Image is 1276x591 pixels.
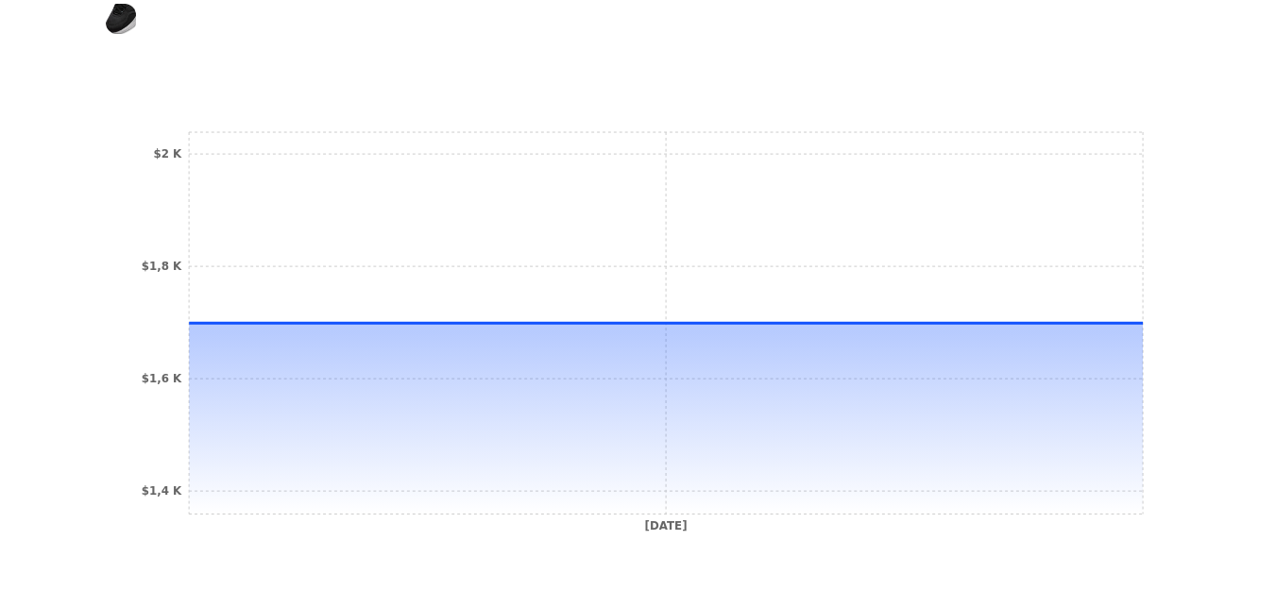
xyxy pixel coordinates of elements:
tspan: $1,4 K [142,484,182,498]
tspan: $2 K [153,147,182,160]
tspan: [DATE] [645,519,688,532]
tspan: $1,8 K [142,260,182,273]
img: Tenis Training Hombre Nike Legend Essential3 Next Nature [106,4,136,34]
tspan: $1,6 K [142,372,182,385]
